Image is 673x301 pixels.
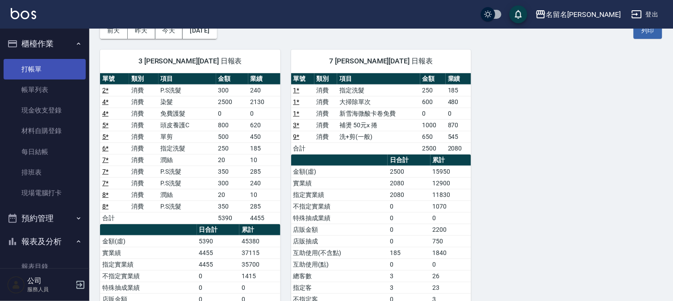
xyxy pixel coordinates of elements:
a: 報表目錄 [4,256,86,277]
td: 消費 [129,154,158,166]
td: 0 [431,212,472,224]
th: 日合計 [388,155,431,166]
th: 日合計 [197,224,240,236]
td: 2500 [388,166,431,177]
td: 特殊抽成業績 [291,212,388,224]
td: 0 [431,259,472,270]
td: 指定洗髮 [337,84,420,96]
span: 3 [PERSON_NAME][DATE] 日報表 [111,57,270,66]
td: 26 [431,270,472,282]
td: 消費 [129,84,158,96]
td: 合計 [100,212,129,224]
th: 金額 [420,73,446,85]
td: 250 [216,142,248,154]
td: 0 [239,282,280,293]
td: 免費護髮 [159,108,216,119]
td: 5390 [216,212,248,224]
td: 頭皮養護C [159,119,216,131]
td: 0 [388,235,431,247]
td: 250 [420,84,446,96]
td: 185 [388,247,431,259]
img: Person [7,276,25,294]
td: 2130 [248,96,280,108]
h5: 公司 [27,276,73,285]
button: 昨天 [128,22,155,39]
td: 1415 [239,270,280,282]
td: 750 [431,235,472,247]
td: 2080 [446,142,471,154]
button: save [510,5,527,23]
td: 消費 [129,177,158,189]
td: 0 [388,259,431,270]
td: 350 [216,201,248,212]
td: 消費 [314,108,338,119]
td: 消費 [129,96,158,108]
th: 金額 [216,73,248,85]
td: P.S洗髮 [159,201,216,212]
td: P.S洗髮 [159,177,216,189]
td: 285 [248,166,280,177]
td: 545 [446,131,471,142]
td: 240 [248,177,280,189]
td: 店販抽成 [291,235,388,247]
td: 指定實業績 [100,259,197,270]
td: 0 [388,212,431,224]
td: 0 [197,270,240,282]
td: P.S洗髮 [159,166,216,177]
a: 現金收支登錄 [4,100,86,121]
td: 1000 [420,119,446,131]
img: Logo [11,8,36,19]
div: 名留名[PERSON_NAME] [546,9,621,20]
th: 項目 [337,73,420,85]
td: 實業績 [291,177,388,189]
td: 不指定實業績 [100,270,197,282]
td: 450 [248,131,280,142]
td: 0 [388,224,431,235]
td: P.S洗髮 [159,84,216,96]
td: 10 [248,189,280,201]
td: 285 [248,201,280,212]
td: 染髮 [159,96,216,108]
td: 0 [216,108,248,119]
td: 1070 [431,201,472,212]
td: 新雪海微酸卡卷免費 [337,108,420,119]
td: 23 [431,282,472,293]
td: 5390 [197,235,240,247]
td: 2080 [388,177,431,189]
a: 現場電腦打卡 [4,183,86,203]
td: 350 [216,166,248,177]
td: 0 [420,108,446,119]
td: 店販金額 [291,224,388,235]
td: 3 [388,282,431,293]
td: 消費 [314,96,338,108]
td: 消費 [129,108,158,119]
th: 累計 [239,224,280,236]
td: 實業績 [100,247,197,259]
td: 600 [420,96,446,108]
td: 不指定實業績 [291,201,388,212]
button: [DATE] [183,22,217,39]
th: 單號 [291,73,314,85]
td: 35700 [239,259,280,270]
td: 15950 [431,166,472,177]
td: 2200 [431,224,472,235]
td: 金額(虛) [100,235,197,247]
button: 預約管理 [4,207,86,230]
td: 870 [446,119,471,131]
a: 打帳單 [4,59,86,79]
th: 業績 [446,73,471,85]
td: 2500 [420,142,446,154]
td: 消費 [129,142,158,154]
td: 620 [248,119,280,131]
td: 消費 [129,189,158,201]
p: 服務人員 [27,285,73,293]
td: 1840 [431,247,472,259]
button: 前天 [100,22,128,39]
th: 項目 [159,73,216,85]
td: 0 [388,201,431,212]
td: 消費 [129,119,158,131]
th: 業績 [248,73,280,85]
table: a dense table [100,73,280,224]
td: 大掃除單次 [337,96,420,108]
td: 總客數 [291,270,388,282]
